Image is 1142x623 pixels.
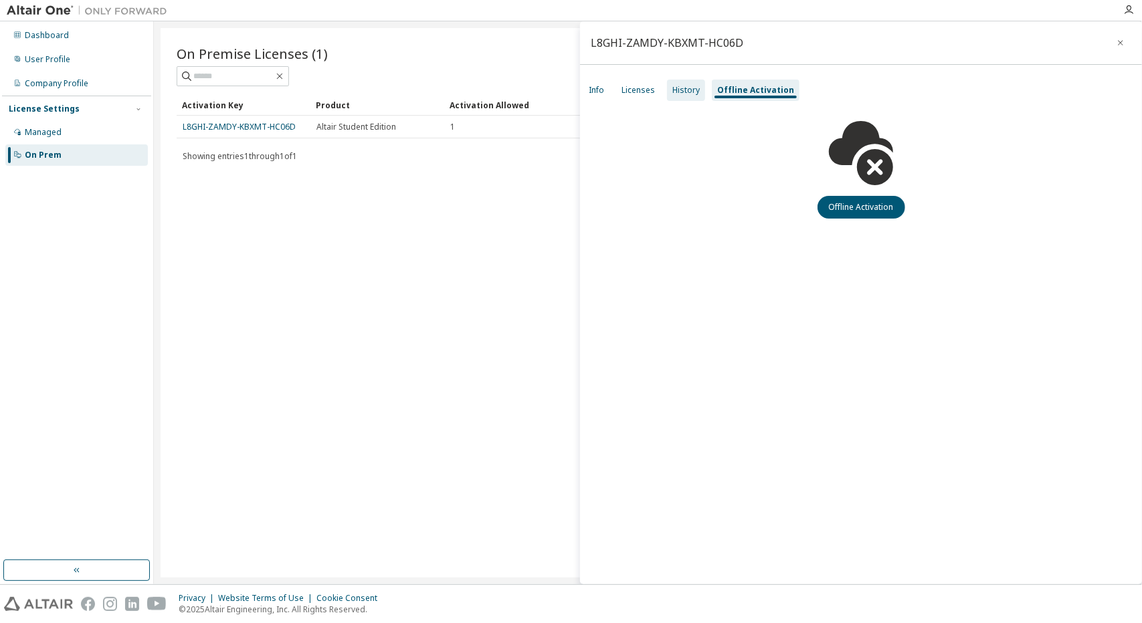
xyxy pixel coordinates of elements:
[717,85,794,96] div: Offline Activation
[25,54,70,65] div: User Profile
[7,4,174,17] img: Altair One
[177,44,328,63] span: On Premise Licenses (1)
[179,593,218,604] div: Privacy
[25,150,62,160] div: On Prem
[218,593,316,604] div: Website Terms of Use
[316,122,396,132] span: Altair Student Edition
[622,85,655,96] div: Licenses
[25,30,69,41] div: Dashboard
[589,85,604,96] div: Info
[672,85,700,96] div: History
[125,597,139,611] img: linkedin.svg
[147,597,167,611] img: youtube.svg
[81,597,95,611] img: facebook.svg
[25,78,88,89] div: Company Profile
[591,37,743,48] div: L8GHI-ZAMDY-KBXMT-HC06D
[316,593,385,604] div: Cookie Consent
[103,597,117,611] img: instagram.svg
[4,597,73,611] img: altair_logo.svg
[316,94,439,116] div: Product
[25,127,62,138] div: Managed
[182,94,305,116] div: Activation Key
[9,104,80,114] div: License Settings
[183,121,296,132] a: L8GHI-ZAMDY-KBXMT-HC06D
[179,604,385,615] p: © 2025 Altair Engineering, Inc. All Rights Reserved.
[818,196,905,219] button: Offline Activation
[450,122,455,132] span: 1
[183,150,297,162] span: Showing entries 1 through 1 of 1
[450,94,573,116] div: Activation Allowed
